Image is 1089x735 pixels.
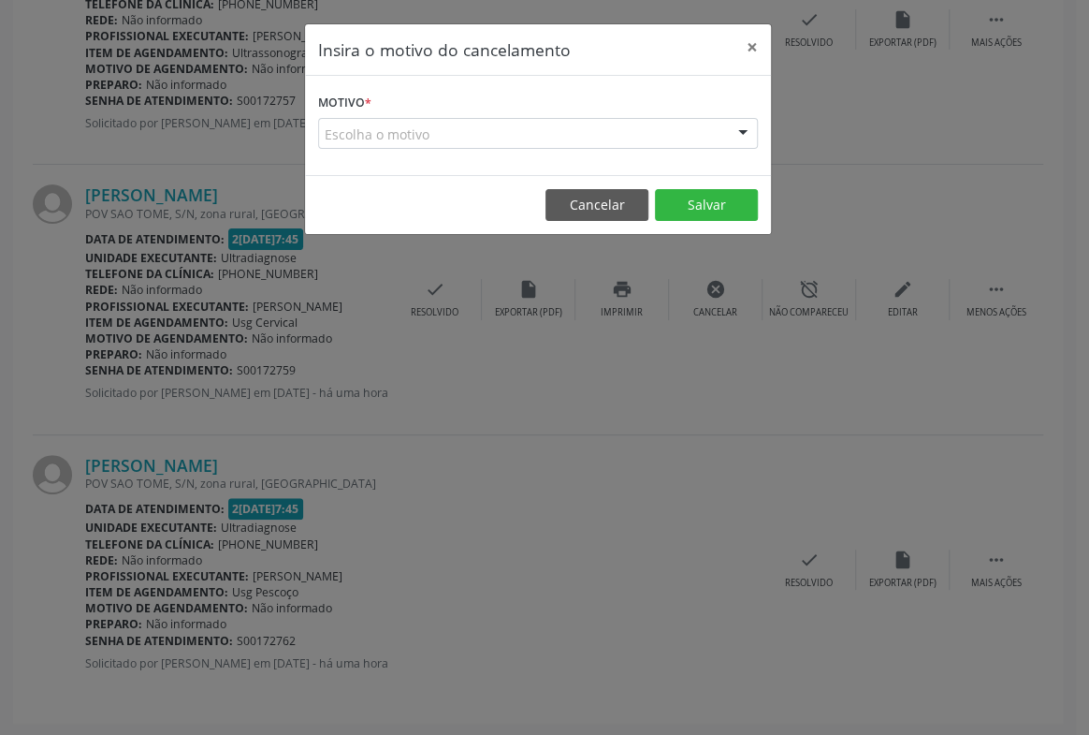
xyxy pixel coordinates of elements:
[318,37,571,62] h5: Insira o motivo do cancelamento
[325,125,429,144] span: Escolha o motivo
[318,89,371,118] label: Motivo
[655,189,758,221] button: Salvar
[545,189,648,221] button: Cancelar
[733,24,771,70] button: Close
